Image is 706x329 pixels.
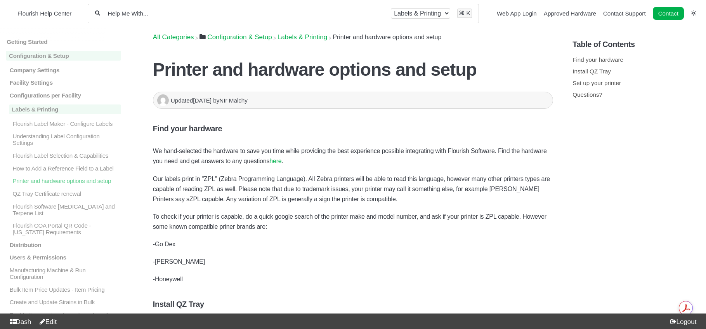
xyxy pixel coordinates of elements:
p: QZ Tray Certificate renewal [12,190,121,197]
a: Configurations per Facility [6,92,121,99]
img: NIr Malchy [157,94,169,106]
p: -[PERSON_NAME] [153,257,553,267]
a: Flourish COA Portal QR Code - [US_STATE] Requirements [6,222,121,235]
p: To check if your printer is capable, do a quick google search of the printer make and model numbe... [153,212,553,232]
a: Facility Settings [6,79,121,86]
a: Dash [6,318,31,326]
a: Switch dark mode setting [691,10,696,16]
p: Manufacturing Machine & Run Configuration [9,267,121,280]
p: -Honeywell [153,274,553,284]
p: Configurations per Facility [9,92,121,99]
span: ​Labels & Printing [278,33,328,41]
span: All Categories [153,33,194,41]
p: Flourish Label Selection & Capabilities [12,152,121,159]
a: Questions? [572,91,602,98]
p: Printer and hardware options and setup [12,178,121,184]
span: NIr Malchy [219,97,248,104]
p: Understanding Label Configuration Settings [12,133,121,146]
a: Flourish Software [MEDICAL_DATA] and Terpene List [6,203,121,216]
p: Facility Settings [9,79,121,86]
a: Edit [36,318,57,326]
a: Web App Login navigation item [497,10,537,17]
a: Flourish Label Maker - Configure Labels [6,120,121,127]
a: Find your hardware [572,56,623,63]
h5: Table of Contents [572,40,700,49]
kbd: K [467,10,470,16]
p: Flourish COA Portal QR Code - [US_STATE] Requirements [12,222,121,235]
a: Flourish Label Selection & Capabilities [6,152,121,159]
p: Flourish Software [MEDICAL_DATA] and Terpene List [12,203,121,216]
span: Printer and hardware options and setup [333,34,441,40]
a: here [269,158,281,164]
a: Approved Hardware navigation item [544,10,596,17]
a: Labels & Printing [6,104,121,114]
time: [DATE] [193,97,212,104]
a: Company Settings [6,66,121,73]
p: We hand-selected the hardware to save you time while providing the best experience possible integ... [153,146,553,166]
a: Users & Permissions [6,254,121,261]
p: Users & Permissions [9,254,121,261]
h5: Find your hardware [153,124,553,133]
p: Create and Update Strains in Bulk [9,299,121,305]
a: Breadcrumb link to All Categories [153,33,194,41]
a: Configuration & Setup [199,33,272,41]
a: Contact Support navigation item [603,10,646,17]
a: Set up your printer [572,80,621,86]
p: Labels & Printing [9,104,121,114]
a: How to Add a Reference Field to a Label [6,165,121,171]
a: Create and Update Strains in Bulk [6,299,121,305]
kbd: ⌘ [459,10,465,16]
span: Flourish Help Center [17,10,71,17]
a: Manufacturing Machine & Run Configuration [6,267,121,280]
a: Getting Started [6,38,121,45]
span: by [213,97,248,104]
li: Contact desktop [651,8,686,19]
p: How to Add a Reference Field to a Label [12,165,121,171]
a: Enable the creation of new items from the Inventory Screens [6,312,121,325]
h1: Printer and hardware options and setup [153,59,553,80]
h5: Install QZ Tray [153,300,553,309]
p: Company Settings [9,66,121,73]
span: ​Configuration & Setup [207,33,272,41]
a: Configuration & Setup [6,51,121,61]
p: Distribution [9,242,121,248]
a: Understanding Label Configuration Settings [6,133,121,146]
a: Printer and hardware options and setup [6,178,121,184]
p: Bulk Item Price Updates - Item Pricing [9,286,121,292]
a: Distribution [6,242,121,248]
a: Bulk Item Price Updates - Item Pricing [6,286,121,292]
p: Our labels print in "ZPL" (Zebra Programming Language). All Zebra printers will be able to read t... [153,174,553,204]
a: Labels & Printing [278,33,328,41]
a: Flourish Help Center [10,8,71,19]
img: Flourish Help Center Logo [10,8,14,19]
p: Flourish Label Maker - Configure Labels [12,120,121,127]
p: Enable the creation of new items from the Inventory Screens [9,312,121,325]
a: QZ Tray Certificate renewal [6,190,121,197]
a: Contact [653,7,684,20]
input: Help Me With... [107,10,384,17]
span: Updated [171,97,213,104]
p: -Go Dex [153,239,553,249]
a: Install QZ Tray [572,68,611,75]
